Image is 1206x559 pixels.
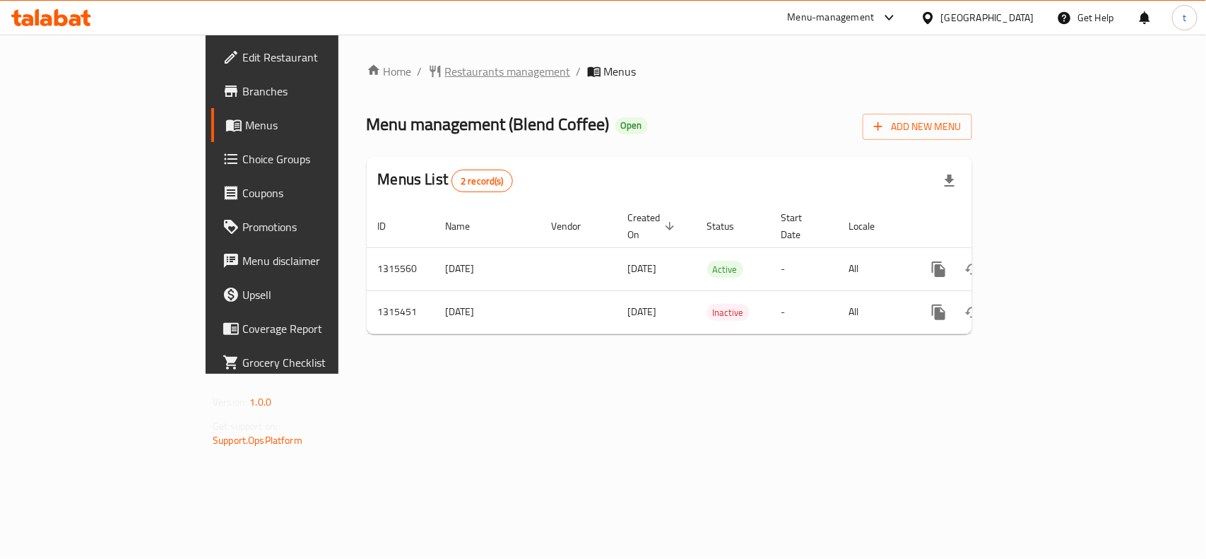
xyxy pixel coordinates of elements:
[242,83,396,100] span: Branches
[242,151,396,167] span: Choice Groups
[211,312,407,346] a: Coverage Report
[242,49,396,66] span: Edit Restaurant
[211,40,407,74] a: Edit Restaurant
[367,205,1069,334] table: enhanced table
[922,295,956,329] button: more
[628,259,657,278] span: [DATE]
[874,118,961,136] span: Add New Menu
[242,354,396,371] span: Grocery Checklist
[211,244,407,278] a: Menu disclaimer
[628,302,657,321] span: [DATE]
[428,63,571,80] a: Restaurants management
[781,209,821,243] span: Start Date
[213,417,278,435] span: Get support on:
[211,346,407,379] a: Grocery Checklist
[242,184,396,201] span: Coupons
[838,290,911,334] td: All
[242,218,396,235] span: Promotions
[434,247,540,290] td: [DATE]
[707,305,750,321] span: Inactive
[213,393,247,411] span: Version:
[863,114,972,140] button: Add New Menu
[911,205,1069,248] th: Actions
[628,209,679,243] span: Created On
[707,218,753,235] span: Status
[788,9,875,26] div: Menu-management
[211,278,407,312] a: Upsell
[956,252,990,286] button: Change Status
[838,247,911,290] td: All
[615,119,648,131] span: Open
[367,108,610,140] span: Menu management ( Blend Coffee )
[242,286,396,303] span: Upsell
[452,175,512,188] span: 2 record(s)
[211,210,407,244] a: Promotions
[213,431,302,449] a: Support.OpsPlatform
[933,164,966,198] div: Export file
[367,63,972,80] nav: breadcrumb
[434,290,540,334] td: [DATE]
[418,63,422,80] li: /
[956,295,990,329] button: Change Status
[849,218,894,235] span: Locale
[211,74,407,108] a: Branches
[445,63,571,80] span: Restaurants management
[707,304,750,321] div: Inactive
[770,290,838,334] td: -
[211,142,407,176] a: Choice Groups
[577,63,581,80] li: /
[922,252,956,286] button: more
[211,108,407,142] a: Menus
[446,218,489,235] span: Name
[242,320,396,337] span: Coverage Report
[941,10,1034,25] div: [GEOGRAPHIC_DATA]
[378,169,513,192] h2: Menus List
[552,218,600,235] span: Vendor
[378,218,405,235] span: ID
[770,247,838,290] td: -
[1183,10,1186,25] span: t
[242,252,396,269] span: Menu disclaimer
[245,117,396,134] span: Menus
[249,393,271,411] span: 1.0.0
[604,63,637,80] span: Menus
[615,117,648,134] div: Open
[707,261,743,278] span: Active
[211,176,407,210] a: Coupons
